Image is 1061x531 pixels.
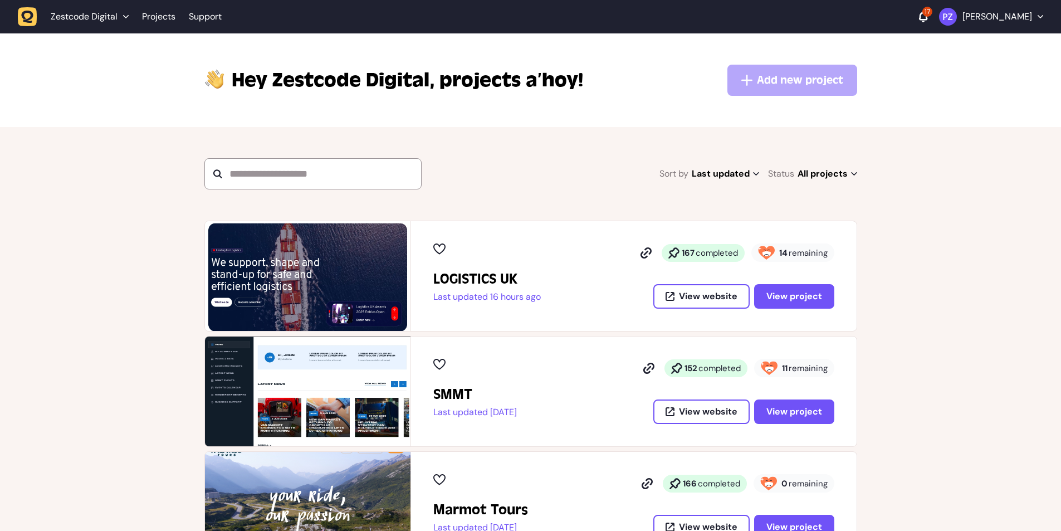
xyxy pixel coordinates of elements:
[232,67,435,94] span: Zestcode Digital
[142,7,175,27] a: Projects
[696,247,738,259] span: completed
[962,11,1032,22] p: [PERSON_NAME]
[698,363,741,374] span: completed
[205,221,410,331] img: LOGISTICS UK
[782,363,788,374] strong: 11
[939,8,1043,26] button: [PERSON_NAME]
[205,337,410,446] img: SMMT
[789,363,828,374] span: remaining
[684,363,697,374] strong: 152
[433,407,517,418] p: Last updated [DATE]
[754,400,834,424] button: View project
[789,247,828,259] span: remaining
[768,166,794,182] span: Status
[679,407,737,416] span: View website
[204,67,225,90] img: hi-hand
[754,284,834,309] button: View project
[698,478,740,489] span: completed
[232,67,583,94] p: projects a’hoy!
[798,166,857,182] span: All projects
[766,407,822,416] span: View project
[433,270,541,288] h2: LOGISTICS UK
[433,291,541,303] p: Last updated 16 hours ago
[433,386,517,403] h2: SMMT
[939,8,957,26] img: Paris Zisis
[779,247,788,259] strong: 14
[766,292,822,301] span: View project
[682,247,695,259] strong: 167
[18,7,135,27] button: Zestcode Digital
[922,7,932,17] div: 17
[51,11,118,22] span: Zestcode Digital
[653,400,750,424] button: View website
[433,501,528,519] h2: Marmot Tours
[679,292,737,301] span: View website
[781,478,788,489] strong: 0
[189,11,222,22] a: Support
[683,478,697,489] strong: 166
[692,166,759,182] span: Last updated
[757,72,843,88] span: Add new project
[789,478,828,489] span: remaining
[727,65,857,96] button: Add new project
[653,284,750,309] button: View website
[659,166,688,182] span: Sort by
